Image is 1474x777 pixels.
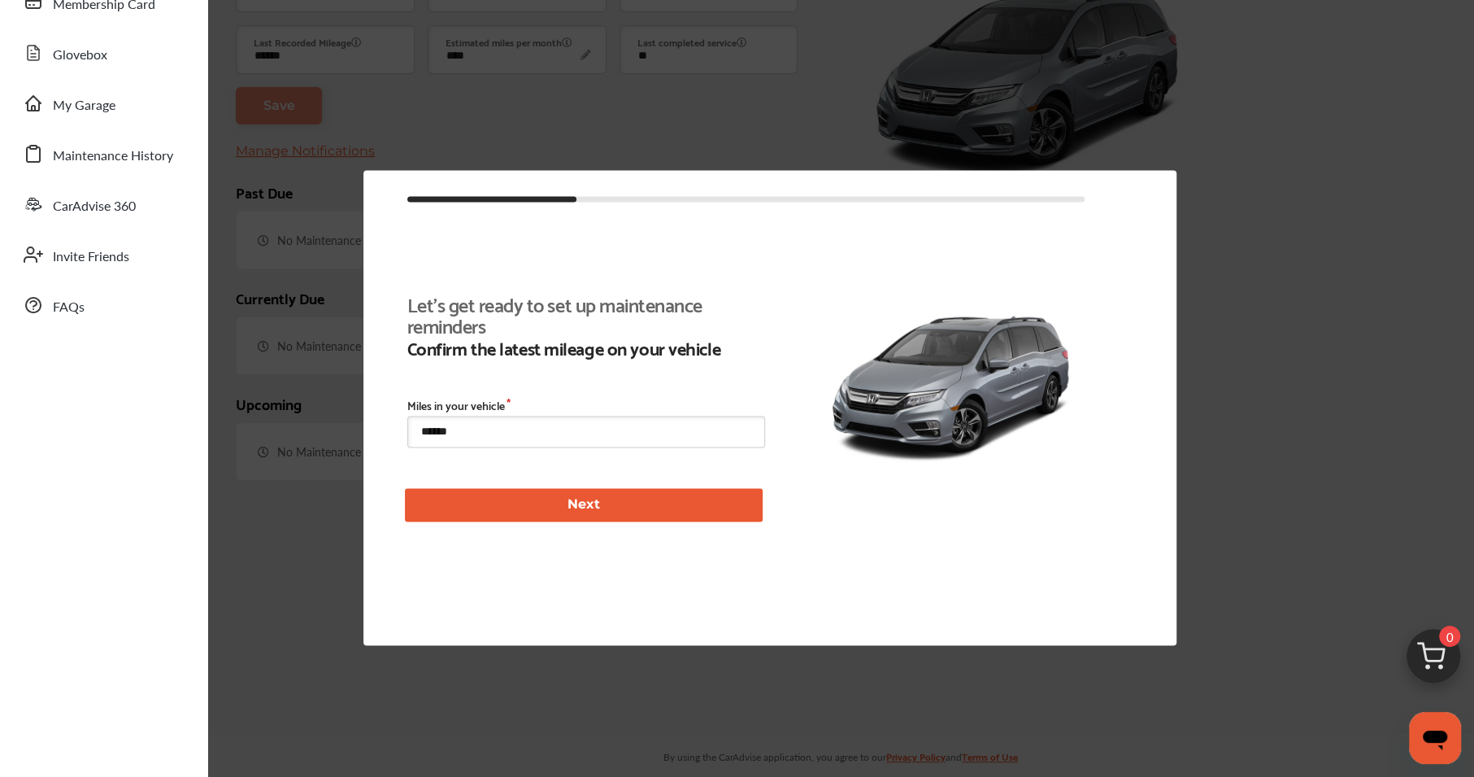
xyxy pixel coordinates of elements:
a: FAQs [15,284,191,326]
span: My Garage [53,95,115,116]
a: Maintenance History [15,133,191,175]
b: Let's get ready to set up maintenance reminders [407,294,754,336]
img: BasicBadge.31956f0b.svg [1337,521,1373,559]
b: Confirm the latest mileage on your vehicle [407,338,754,359]
img: cart_icon.3d0951e8.svg [1394,622,1472,700]
span: 0 [1439,626,1460,647]
span: MEMBER [100,502,215,517]
img: car-basic.192fe7b4.svg [754,530,780,557]
span: 1 [783,533,794,553]
span: Process as CarAdvise National Account through Auto Integrate. [PHONE_NUMBER] [100,731,1373,759]
span: Maintenance History [53,146,173,167]
a: Invite Friends [15,234,191,276]
span: Fleet Membership ID [100,164,252,181]
span: Glovebox [53,45,107,66]
img: BasicPremiumLogo.8d547ee0.svg [1234,169,1332,186]
img: phone-black.37208b07.svg [100,545,114,559]
label: Miles in your vehicle [407,399,765,413]
span: [PHONE_NUMBER] [114,545,215,561]
span: VEHICLE [748,502,803,517]
span: CarAdvise 360 [53,196,136,217]
img: 12070_st0640_046.jpg [823,288,1078,480]
a: My Garage [15,82,191,124]
span: Since [DATE] [100,199,174,212]
span: Invite Friends [53,247,129,268]
a: CarAdvise 360 [15,183,191,225]
span: ID:3204838 [100,181,181,199]
button: Next [405,488,763,522]
span: BASIC [1336,502,1374,517]
span: [PERSON_NAME] [100,522,215,545]
span: FAQs [53,297,85,318]
span: Shop instructions [100,702,1373,731]
a: Glovebox [15,32,191,74]
iframe: Button to launch messaging window [1409,712,1461,764]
